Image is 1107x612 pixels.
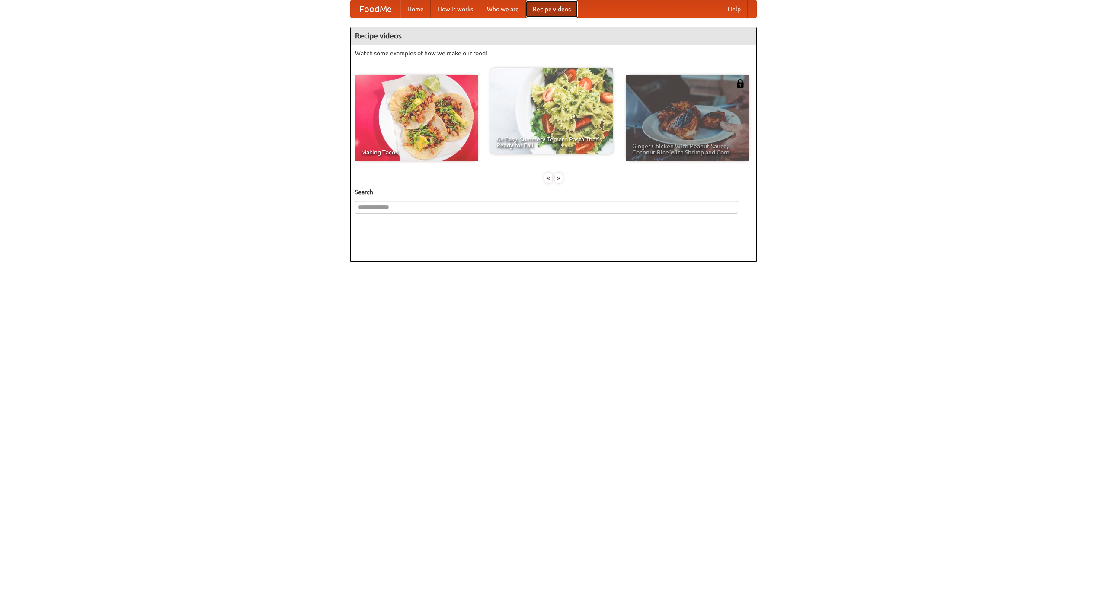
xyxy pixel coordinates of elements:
a: How it works [431,0,480,18]
a: An Easy, Summery Tomato Pasta That's Ready for Fall [490,68,613,154]
h5: Search [355,188,752,196]
a: FoodMe [351,0,400,18]
a: Who we are [480,0,526,18]
a: Recipe videos [526,0,578,18]
h4: Recipe videos [351,27,756,45]
a: Making Tacos [355,75,478,161]
a: Help [721,0,748,18]
a: Home [400,0,431,18]
span: Making Tacos [361,149,472,155]
img: 483408.png [736,79,745,88]
p: Watch some examples of how we make our food! [355,49,752,58]
div: » [555,173,563,183]
div: « [544,173,552,183]
span: An Easy, Summery Tomato Pasta That's Ready for Fall [496,136,607,148]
